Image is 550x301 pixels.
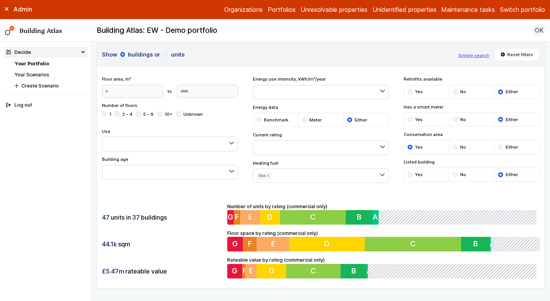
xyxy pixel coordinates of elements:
[287,264,342,278] button: C
[102,240,117,248] span: 44.1k
[248,240,252,249] span: F
[404,104,540,110] span: Has a smart meter
[132,213,140,222] span: 37
[260,210,280,225] button: D
[533,24,545,36] button: OK
[102,237,223,251] div: sqm
[228,212,234,222] span: G
[257,237,290,251] button: E
[102,50,454,59] h3: Show
[374,210,380,225] button: A
[458,52,489,58] button: Simple search
[490,240,495,249] span: A
[15,72,49,78] a: Your Scenarios
[243,266,247,275] span: F
[374,212,379,222] span: A
[490,237,491,251] button: A
[253,160,389,183] div: Heating fuel
[243,264,245,278] button: F
[227,230,540,252] div: Floor space by rating (commercial only)
[232,240,238,249] span: G
[312,266,317,275] span: C
[243,237,257,251] button: F
[227,256,540,278] div: Rateable value by rating (commercial only)
[15,61,49,66] a: Your Portfolio
[342,264,368,278] button: B
[4,47,88,58] summary: Decide
[358,212,362,222] span: B
[102,264,223,278] div: rateable value
[227,237,243,251] button: G
[102,210,223,225] div: units in buildings
[234,210,241,225] button: F
[290,237,365,251] button: D
[473,240,478,249] span: B
[6,49,31,56] div: Decide
[102,102,238,123] div: Number of floors
[268,212,273,222] span: D
[301,5,367,14] a: Unresolvable properties
[347,210,374,225] button: B
[368,264,370,278] button: A
[311,212,317,222] span: C
[249,212,253,222] span: E
[227,203,540,225] div: Number of units by rating (commercial only)
[404,159,540,165] span: Listed building
[372,5,437,14] a: Unidentified properties
[269,266,275,275] span: D
[227,264,243,278] button: G
[535,26,544,35] span: OK
[246,264,257,278] button: E
[224,5,263,14] a: Organizations
[249,266,254,275] span: E
[268,5,296,14] a: Portfolios
[102,76,238,97] div: Floor area, m²
[281,210,347,225] button: C
[253,76,389,99] div: Energy use intensity, kWh/m²/year
[257,173,272,179] button: Gas
[353,266,357,275] span: B
[271,240,275,249] span: E
[253,132,389,155] div: Current rating
[12,80,87,91] button: Create Scenario
[102,267,124,275] span: £5.47m
[227,210,234,225] button: G
[368,266,373,275] span: A
[102,213,110,222] span: 47
[404,76,540,82] span: Retrofits available
[441,5,495,14] a: Maintenance tasks
[235,212,239,222] span: F
[241,210,260,225] button: E
[102,85,238,98] form: to
[404,131,540,138] span: Conservation area
[4,100,88,111] button: Log out
[365,237,461,251] button: C
[257,264,287,278] button: D
[325,240,330,249] span: D
[102,156,238,180] div: Building age
[461,237,490,251] button: B
[232,266,238,275] span: G
[253,104,389,127] div: Energy data
[97,26,217,36] h2: Building Atlas: EW - Demo portfolio
[102,128,238,152] div: Use
[410,240,416,249] span: C
[500,5,545,14] button: Switch portfolio
[5,26,15,36] img: main-0bbd2752.svg
[494,48,540,61] button: Reset filters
